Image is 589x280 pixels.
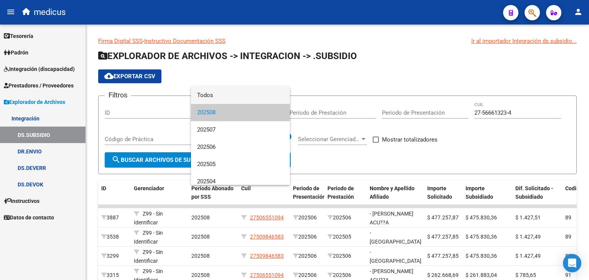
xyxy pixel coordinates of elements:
[197,104,284,121] span: 202508
[197,87,284,104] span: Todos
[197,138,284,156] span: 202506
[197,173,284,190] span: 202504
[197,156,284,173] span: 202505
[197,121,284,138] span: 202507
[563,254,581,272] div: Open Intercom Messenger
